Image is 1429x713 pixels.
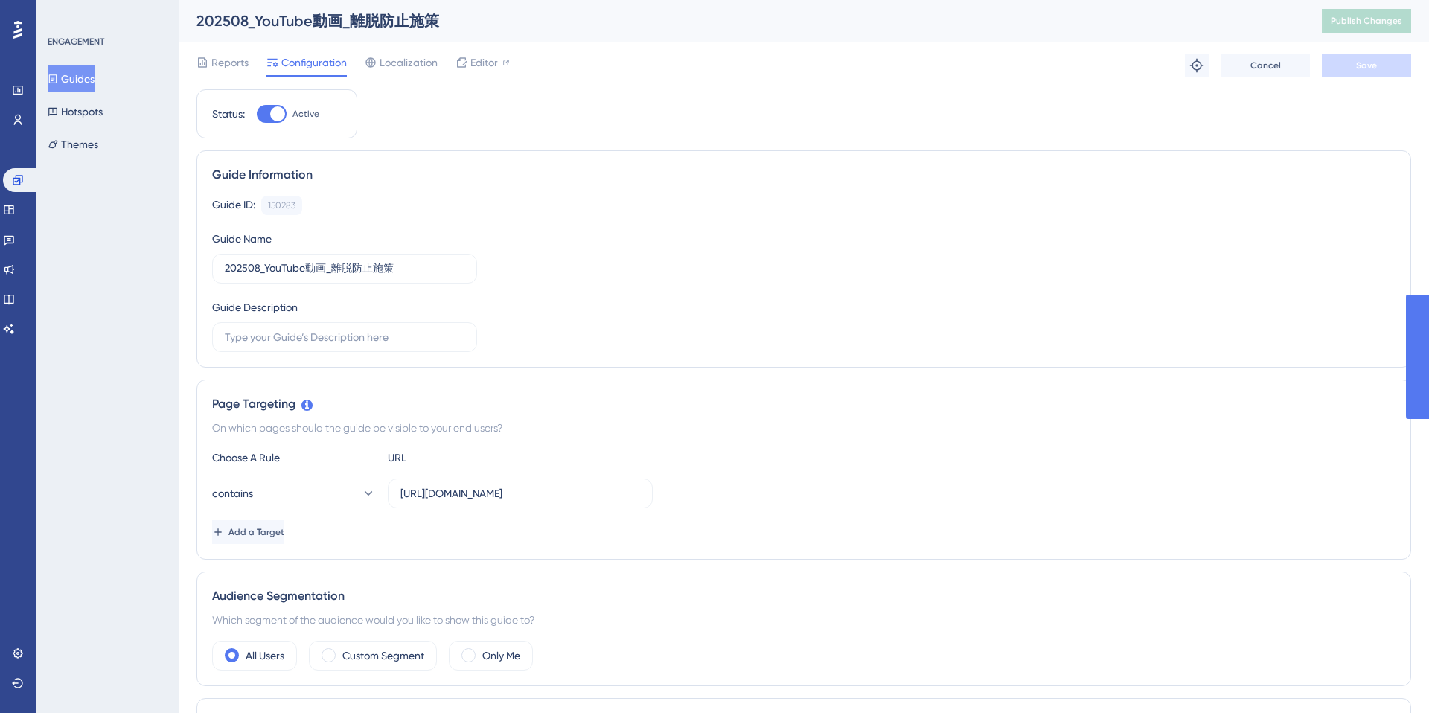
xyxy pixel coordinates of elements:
div: Guide Description [212,298,298,316]
div: 150283 [268,199,295,211]
div: URL [388,449,552,467]
button: Save [1322,54,1411,77]
button: Publish Changes [1322,9,1411,33]
div: Guide Information [212,166,1396,184]
label: Custom Segment [342,647,424,665]
span: Reports [211,54,249,71]
input: Type your Guide’s Name here [225,260,464,277]
button: Themes [48,131,98,158]
button: Hotspots [48,98,103,125]
div: Page Targeting [212,395,1396,413]
div: On which pages should the guide be visible to your end users? [212,419,1396,437]
span: Localization [380,54,438,71]
input: Type your Guide’s Description here [225,329,464,345]
div: Choose A Rule [212,449,376,467]
label: All Users [246,647,284,665]
button: contains [212,479,376,508]
div: Status: [212,105,245,123]
label: Only Me [482,647,520,665]
span: Editor [470,54,498,71]
button: Guides [48,65,95,92]
div: Audience Segmentation [212,587,1396,605]
span: Save [1356,60,1377,71]
button: Cancel [1221,54,1310,77]
button: Add a Target [212,520,284,544]
input: yourwebsite.com/path [400,485,640,502]
span: Configuration [281,54,347,71]
span: Add a Target [228,526,284,538]
div: Which segment of the audience would you like to show this guide to? [212,611,1396,629]
span: contains [212,485,253,502]
span: Cancel [1250,60,1281,71]
iframe: UserGuiding AI Assistant Launcher [1366,654,1411,699]
div: Guide ID: [212,196,255,215]
div: 202508_YouTube動画_離脱防止施策 [196,10,1285,31]
div: ENGAGEMENT [48,36,104,48]
div: Guide Name [212,230,272,248]
span: Publish Changes [1331,15,1402,27]
span: Active [292,108,319,120]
